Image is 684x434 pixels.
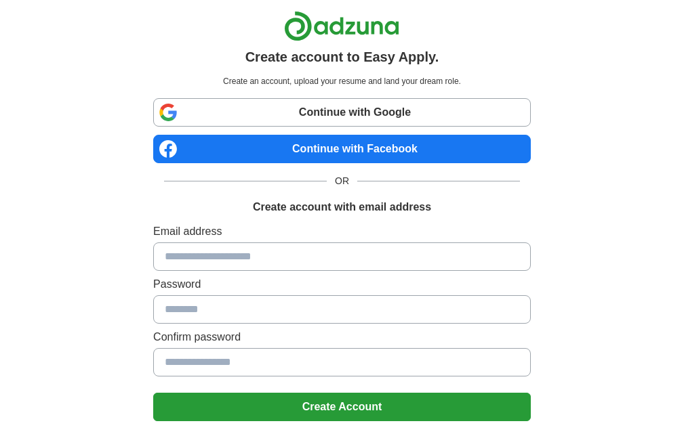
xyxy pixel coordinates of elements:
h1: Create account to Easy Apply. [245,47,439,67]
label: Email address [153,223,531,240]
span: OR [327,174,357,188]
label: Confirm password [153,329,531,345]
img: Adzuna logo [284,11,399,41]
a: Continue with Google [153,98,531,127]
p: Create an account, upload your resume and land your dream role. [156,75,528,87]
label: Password [153,276,531,292]
button: Create Account [153,393,531,421]
h1: Create account with email address [253,199,431,215]
a: Continue with Facebook [153,135,531,163]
